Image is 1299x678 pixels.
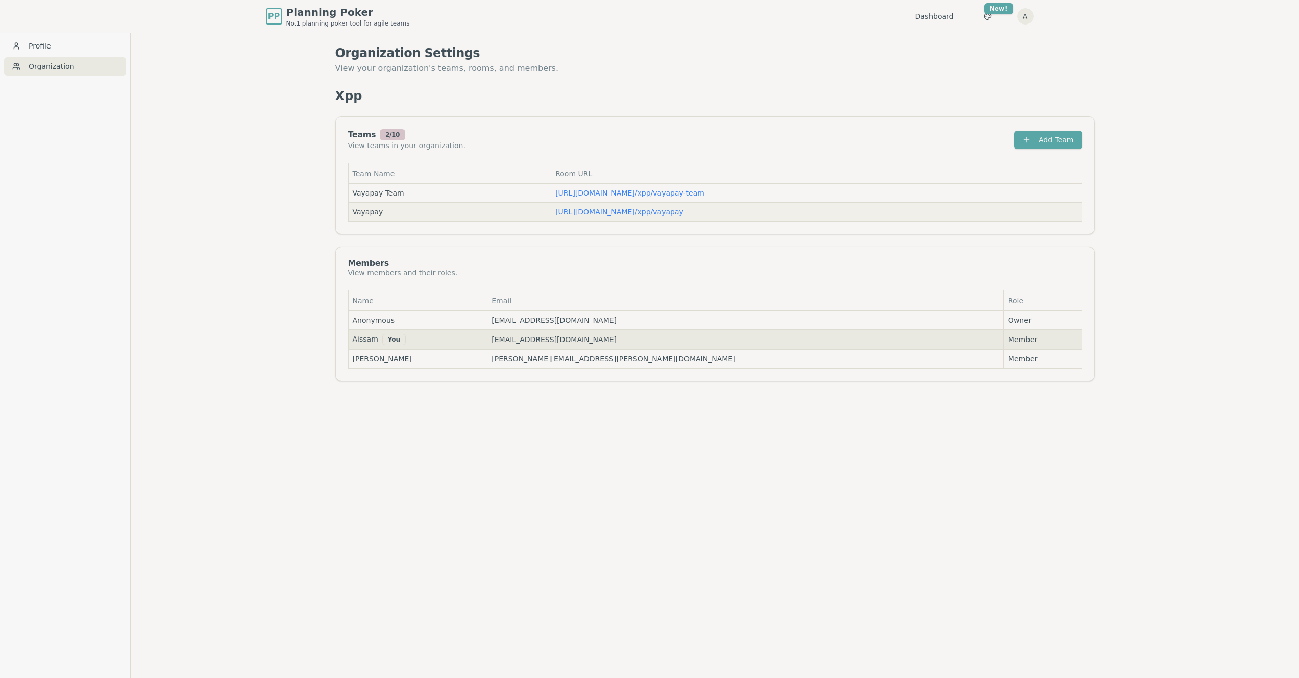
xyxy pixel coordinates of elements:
div: Members [348,259,458,268]
div: 2 / 10 [380,129,405,140]
th: Role [1003,290,1082,311]
td: Aissam [348,330,487,350]
div: Teams [348,129,465,140]
span: Vayapay [353,207,383,217]
td: [EMAIL_ADDRESS][DOMAIN_NAME] [487,330,1004,350]
span: PP [268,10,280,22]
td: Anonymous [348,311,487,330]
a: PPPlanning PokerNo.1 planning poker tool for agile teams [266,5,410,28]
span: Vayapay Team [353,188,404,198]
span: Member [1008,334,1077,345]
td: [PERSON_NAME] [348,350,487,369]
a: Dashboard [915,11,954,21]
span: Member [1008,354,1077,364]
span: Owner [1008,315,1077,325]
div: View teams in your organization. [348,140,465,151]
th: Email [487,290,1004,311]
button: A [1017,8,1034,25]
th: Team Name [348,163,551,184]
button: Add Team [1014,131,1082,149]
td: [EMAIL_ADDRESS][DOMAIN_NAME] [487,311,1004,330]
th: Name [348,290,487,311]
a: Profile [4,37,126,55]
a: Organization [4,57,126,76]
td: [PERSON_NAME][EMAIL_ADDRESS][PERSON_NAME][DOMAIN_NAME] [487,350,1004,369]
a: [URL][DOMAIN_NAME]/xpp/vayapay [555,208,683,216]
h1: Organization Settings [335,45,1095,61]
p: Xpp [335,88,362,104]
div: View members and their roles. [348,268,458,278]
button: New! [978,7,997,26]
p: View your organization's teams, rooms, and members. [335,61,1095,76]
a: [URL][DOMAIN_NAME]/xpp/vayapay-team [555,189,704,197]
span: Planning Poker [286,5,410,19]
div: New! [984,3,1013,14]
th: Room URL [551,163,1082,184]
div: You [382,334,406,345]
span: No.1 planning poker tool for agile teams [286,19,410,28]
